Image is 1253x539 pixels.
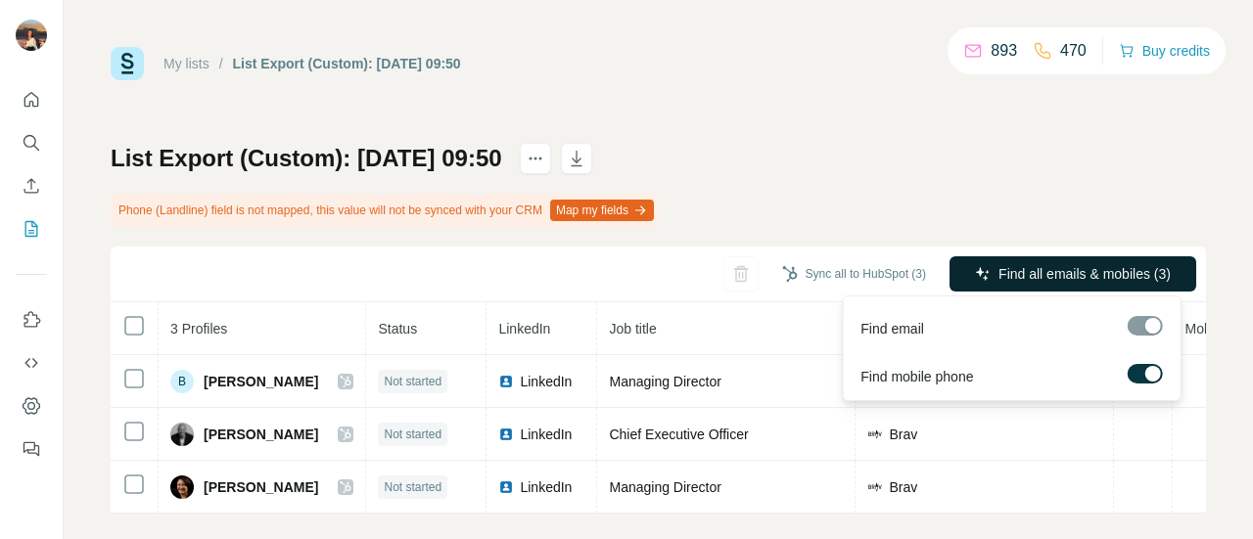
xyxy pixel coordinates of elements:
[16,302,47,337] button: Use Surfe on LinkedIn
[1184,321,1225,337] span: Mobile
[16,211,47,247] button: My lists
[609,374,720,389] span: Managing Director
[16,20,47,51] img: Avatar
[768,259,940,289] button: Sync all to HubSpot (3)
[170,423,194,446] img: Avatar
[498,374,514,389] img: LinkedIn logo
[204,477,318,497] span: [PERSON_NAME]
[520,372,572,391] span: LinkedIn
[219,54,223,73] li: /
[384,478,441,496] span: Not started
[520,425,572,444] span: LinkedIn
[520,143,551,174] button: actions
[609,321,656,337] span: Job title
[550,200,654,221] button: Map my fields
[498,427,514,442] img: LinkedIn logo
[170,370,194,393] div: B
[1060,39,1087,63] p: 470
[111,47,144,80] img: Surfe Logo
[991,39,1017,63] p: 893
[998,264,1171,284] span: Find all emails & mobiles (3)
[170,475,194,499] img: Avatar
[860,367,973,386] span: Find mobile phone
[609,427,748,442] span: Chief Executive Officer
[233,54,461,73] div: List Export (Custom): [DATE] 09:50
[204,425,318,444] span: [PERSON_NAME]
[16,345,47,381] button: Use Surfe API
[378,321,417,337] span: Status
[609,479,720,495] span: Managing Director
[498,479,514,495] img: LinkedIn logo
[498,321,550,337] span: LinkedIn
[867,479,883,495] img: company-logo
[889,425,917,444] span: Brav
[170,321,227,337] span: 3 Profiles
[16,125,47,160] button: Search
[111,143,502,174] h1: List Export (Custom): [DATE] 09:50
[204,372,318,391] span: [PERSON_NAME]
[1119,37,1210,65] button: Buy credits
[16,431,47,467] button: Feedback
[860,319,924,338] span: Find email
[889,477,917,497] span: Brav
[16,168,47,203] button: Enrich CSV
[520,477,572,497] span: LinkedIn
[163,56,209,71] a: My lists
[867,427,883,442] img: company-logo
[111,194,658,227] div: Phone (Landline) field is not mapped, this value will not be synced with your CRM
[950,256,1196,292] button: Find all emails & mobiles (3)
[384,426,441,443] span: Not started
[16,82,47,117] button: Quick start
[384,373,441,390] span: Not started
[16,388,47,424] button: Dashboard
